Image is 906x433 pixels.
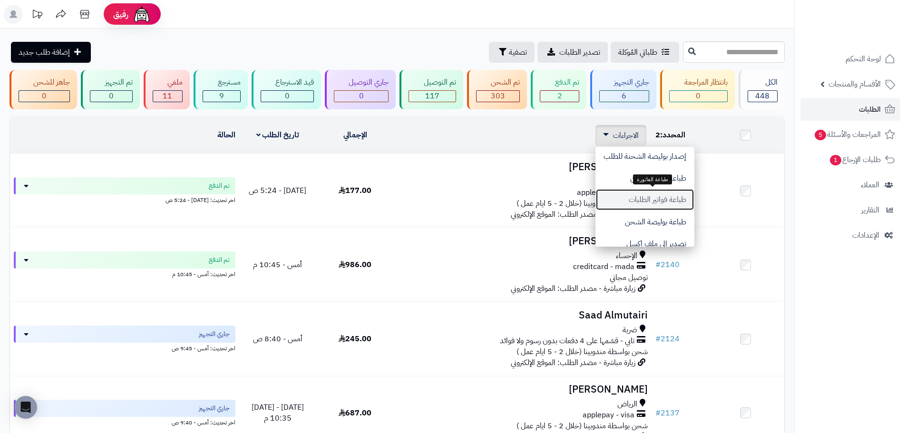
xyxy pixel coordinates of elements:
a: #2140 [655,259,680,270]
div: الكل [748,77,778,88]
div: جاهز للشحن [19,77,70,88]
span: سناب شات - مصدر الطلب: الموقع الإلكتروني [511,209,635,220]
a: الحالة [217,129,235,141]
a: تاريخ الطلب [256,129,300,141]
div: مسترجع [203,77,240,88]
a: الاجراءات [603,130,639,141]
span: أمس - 8:40 ص [253,333,302,345]
span: # [655,333,661,345]
div: جاري التجهيز [599,77,649,88]
span: الطلبات [859,103,881,116]
div: تم التوصيل [409,77,456,88]
button: طباعة بوليصة الشحن [595,211,694,233]
h3: [PERSON_NAME] [398,384,648,395]
h3: [PERSON_NAME] [398,236,648,247]
a: جاهز للشحن 0 [8,70,79,109]
span: 2 [655,129,660,141]
span: 5 [815,130,826,140]
a: الطلبات [800,98,900,121]
a: ملغي 11 [142,70,192,109]
a: الإجمالي [343,129,367,141]
span: شحن بواسطة مندوبينا (خلال 2 - 5 ايام عمل ) [516,420,648,432]
span: # [655,407,661,419]
div: طباعة الفاتورة [633,174,672,185]
div: 0 [334,91,388,102]
span: 303 [491,90,505,102]
span: الإحساء [616,250,637,261]
span: [DATE] - [DATE] 10:35 م [252,402,304,424]
a: لوحة التحكم [800,48,900,70]
span: 1 [830,155,841,165]
h3: [PERSON_NAME] [398,162,648,173]
span: زيارة مباشرة - مصدر الطلب: الموقع الإلكتروني [511,357,635,368]
div: اخر تحديث: [DATE] - 5:24 ص [14,194,235,204]
span: جاري التجهيز [199,329,230,339]
div: 9 [203,91,240,102]
span: 2 [557,90,562,102]
div: 0 [90,91,132,102]
button: إصدار بوليصة الشحنة للطلب [595,145,694,167]
span: الاجراءات [613,130,639,141]
a: تم الدفع 2 [529,70,588,109]
a: تم الشحن 303 [465,70,529,109]
a: #2124 [655,333,680,345]
img: ai-face.png [132,5,151,24]
a: تصدير الطلبات [537,42,608,63]
a: العملاء [800,173,900,196]
span: شحن بواسطة مندوبينا (خلال 2 - 5 ايام عمل ) [516,198,648,209]
span: # [655,259,661,270]
span: تابي - قسّمها على 4 دفعات بدون رسوم ولا فوائد [500,336,634,346]
div: 303 [477,91,519,102]
span: 6 [622,90,626,102]
span: 0 [285,90,290,102]
div: 117 [409,91,455,102]
div: 0 [19,91,69,102]
span: طلباتي المُوكلة [618,47,657,58]
span: 117 [425,90,439,102]
div: اخر تحديث: أمس - 9:40 ص [14,417,235,427]
span: الإعدادات [852,229,879,242]
div: ملغي [153,77,183,88]
div: 2 [540,91,578,102]
div: المحدد: [655,130,703,141]
div: Open Intercom Messenger [14,396,37,419]
span: 448 [755,90,770,102]
a: تم التوصيل 117 [398,70,465,109]
span: طلبات الإرجاع [829,153,881,166]
span: applepay - visa [583,410,634,421]
span: 0 [109,90,114,102]
div: 6 [600,91,649,102]
div: 11 [153,91,182,102]
a: جاري التجهيز 6 [588,70,658,109]
button: طباعة قائمة الشحن [595,167,694,189]
span: تصدير الطلبات [559,47,600,58]
span: لوحة التحكم [846,52,881,66]
span: تم الدفع [209,255,230,265]
div: 0 [670,91,727,102]
span: جاري التجهيز [199,404,230,413]
span: 0 [696,90,701,102]
div: تم الشحن [476,77,520,88]
span: 986.00 [339,259,371,270]
span: الأقسام والمنتجات [828,77,881,91]
button: طباعة فواتير الطلبات [595,189,694,211]
div: بانتظار المراجعة [669,77,727,88]
span: تصفية [509,47,527,58]
span: زيارة مباشرة - مصدر الطلب: الموقع الإلكتروني [511,283,635,294]
span: التقارير [861,203,879,217]
h3: Saad Almutairi [398,310,648,321]
a: التقارير [800,199,900,221]
div: جاري التوصيل [334,77,389,88]
span: 0 [359,90,364,102]
div: اخر تحديث: أمس - 10:45 م [14,269,235,279]
span: 245.00 [339,333,371,345]
div: قيد الاسترجاع [261,77,314,88]
div: تم الدفع [540,77,579,88]
span: المراجعات والأسئلة [814,128,881,141]
span: رفيق [113,9,128,20]
span: العملاء [861,178,879,192]
span: 9 [219,90,224,102]
span: 177.00 [339,185,371,196]
span: 687.00 [339,407,371,419]
span: إضافة طلب جديد [19,47,70,58]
